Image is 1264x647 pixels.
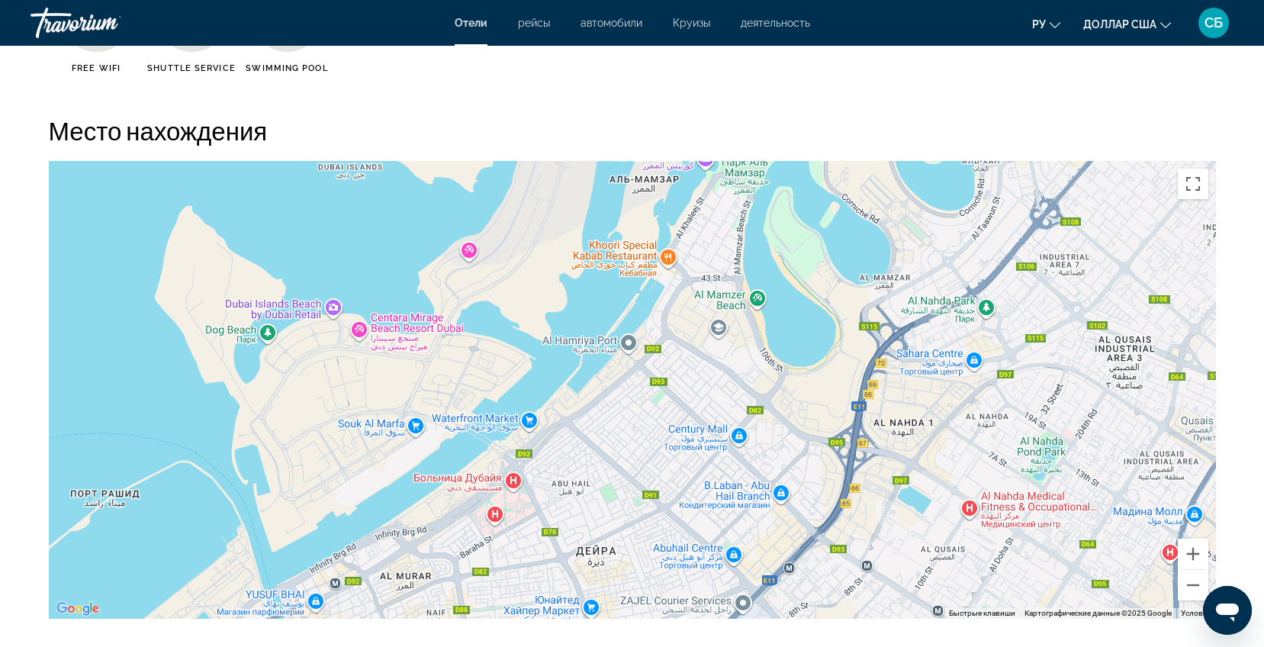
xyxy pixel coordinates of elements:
[581,17,642,29] a: автомобили
[949,608,1015,619] button: Быстрые клавиши
[1178,539,1208,569] button: Увеличить
[1083,13,1171,35] button: Изменить валюту
[518,17,550,29] a: рейсы
[1083,18,1156,31] font: доллар США
[1178,570,1208,600] button: Уменьшить
[1024,609,1172,617] span: Картографические данные ©2025 Google
[53,599,103,619] a: Открыть эту область в Google Картах (в новом окне)
[246,63,327,73] span: Swimming Pool
[49,115,1216,146] h2: Место нахождения
[1178,169,1208,199] button: Включить полноэкранный режим
[147,63,236,73] span: Shuttle Service
[31,3,183,43] a: Травориум
[1181,609,1211,617] a: Условия (ссылка откроется в новой вкладке)
[1203,586,1252,635] iframe: Кнопка запуска окна обмена сообщениями
[53,599,103,619] img: Google
[1032,13,1060,35] button: Изменить язык
[673,17,710,29] a: Круизы
[1194,7,1233,39] button: Меню пользователя
[455,17,487,29] a: Отели
[72,63,121,73] span: Free WiFi
[741,17,810,29] a: деятельность
[1032,18,1046,31] font: ру
[1204,14,1223,31] font: СБ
